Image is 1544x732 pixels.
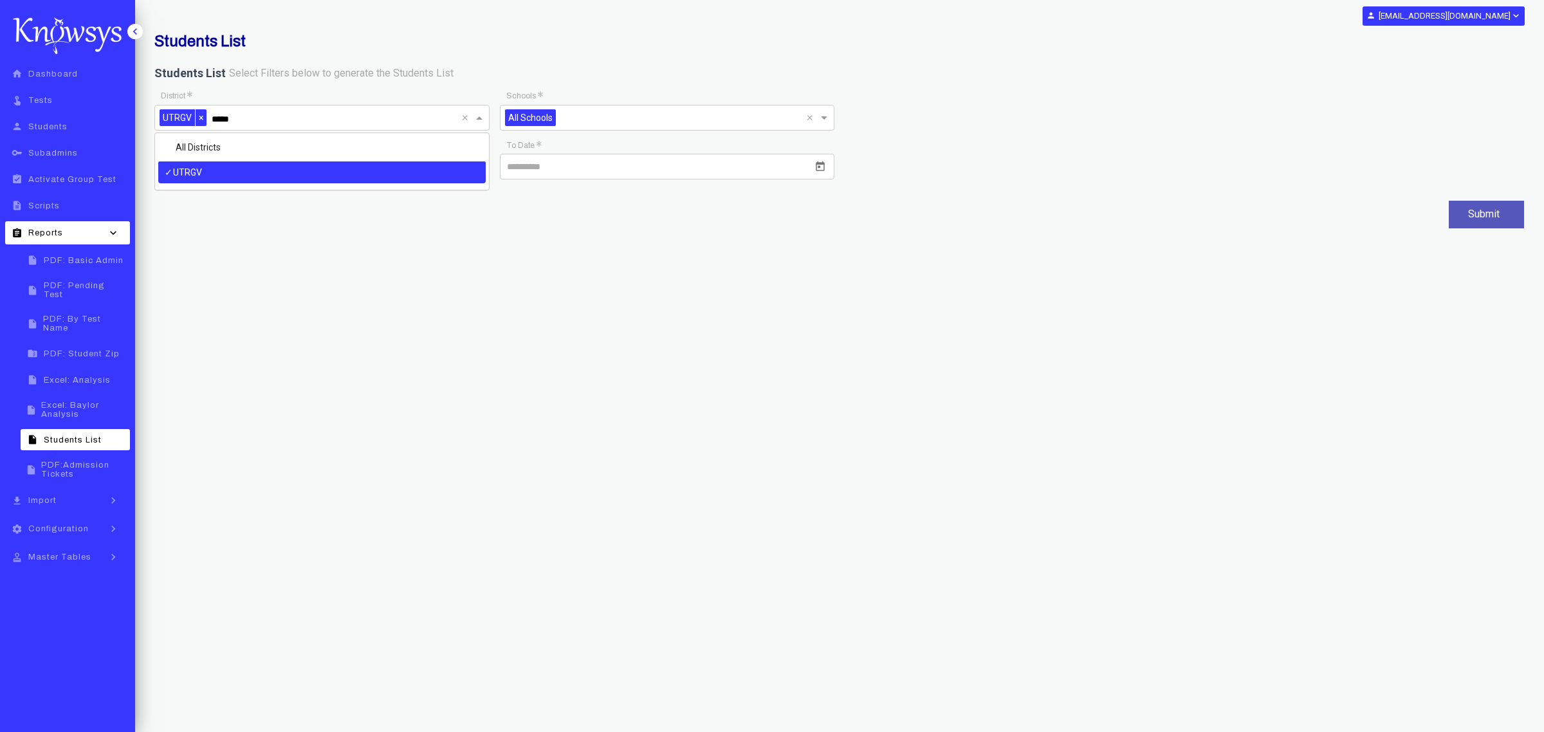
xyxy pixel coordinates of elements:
[28,228,63,237] span: Reports
[129,25,142,38] i: keyboard_arrow_left
[154,32,1061,50] h2: Students List
[1366,11,1375,20] i: person
[41,401,126,419] span: Excel: Baylor Analysis
[160,109,195,126] span: UTRGV
[154,66,226,80] b: Students List
[24,255,41,266] i: insert_drive_file
[1511,10,1520,21] i: expand_more
[9,95,25,105] i: touch_app
[229,66,454,81] label: Select Filters below to generate the Students List
[24,348,41,359] i: folder_zip
[24,285,41,296] i: insert_drive_file
[9,200,25,211] i: description
[506,141,541,150] app-required-indication: To Date
[28,201,60,210] span: Scripts
[43,315,126,333] span: PDF: By Test Name
[505,109,556,126] span: All Schools
[9,495,25,506] i: file_download
[173,142,221,154] label: All Districts
[24,405,38,416] i: insert_drive_file
[44,435,102,444] span: Students List
[41,461,126,479] span: PDF:Admission Tickets
[44,256,124,265] span: PDF: Basic Admin
[104,226,123,239] i: keyboard_arrow_down
[104,494,123,507] i: keyboard_arrow_right
[44,281,126,299] span: PDF: Pending Test
[28,96,53,105] span: Tests
[813,159,828,174] button: Open calendar
[24,318,40,329] i: insert_drive_file
[28,553,91,562] span: Master Tables
[44,349,120,358] span: PDF: Student Zip
[24,434,41,445] i: insert_drive_file
[9,121,25,132] i: person
[1379,11,1511,21] b: [EMAIL_ADDRESS][DOMAIN_NAME]
[104,522,123,535] i: keyboard_arrow_right
[506,91,542,100] app-required-indication: Schools
[195,109,207,126] span: ×
[28,175,116,184] span: Activate Group Test
[9,524,25,535] i: settings
[9,552,25,563] i: approval
[44,376,111,385] span: Excel: Analysis
[28,496,57,505] span: Import
[24,464,38,475] i: insert_drive_file
[807,110,818,125] span: Clear all
[28,69,78,78] span: Dashboard
[28,524,89,533] span: Configuration
[158,161,486,183] div: UTRGV
[161,91,192,100] app-required-indication: District
[104,551,123,563] i: keyboard_arrow_right
[24,374,41,385] i: insert_drive_file
[28,122,68,131] span: Students
[462,110,473,125] span: Clear all
[28,149,78,158] span: Subadmins
[154,133,490,190] ng-dropdown-panel: Options list
[9,228,25,239] i: assignment
[9,147,25,158] i: key
[9,68,25,79] i: home
[9,174,25,185] i: assignment_turned_in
